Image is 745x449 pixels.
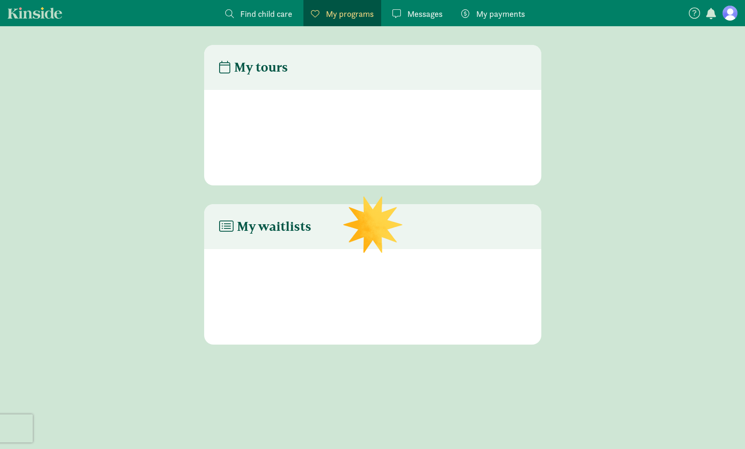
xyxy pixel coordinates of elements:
[219,60,288,75] h4: My tours
[7,7,62,19] a: Kinside
[476,7,525,20] span: My payments
[407,7,443,20] span: Messages
[240,7,292,20] span: Find child care
[326,7,374,20] span: My programs
[219,219,311,234] h4: My waitlists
